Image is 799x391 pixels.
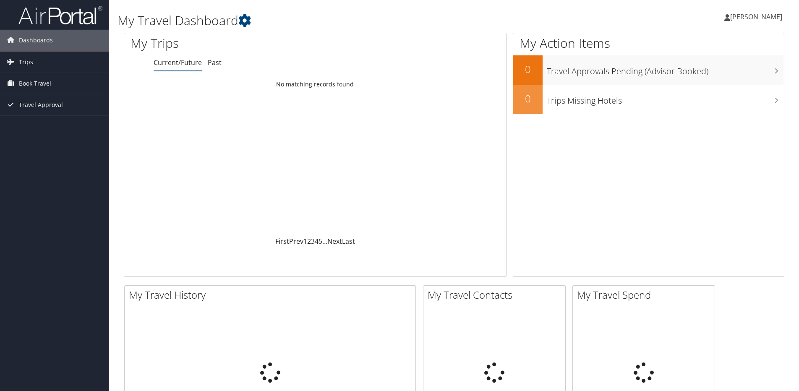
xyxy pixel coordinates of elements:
[303,237,307,246] a: 1
[18,5,102,25] img: airportal-logo.png
[117,12,566,29] h1: My Travel Dashboard
[19,94,63,115] span: Travel Approval
[208,58,222,67] a: Past
[19,52,33,73] span: Trips
[322,237,327,246] span: …
[19,73,51,94] span: Book Travel
[124,77,506,92] td: No matching records found
[513,62,543,76] h2: 0
[289,237,303,246] a: Prev
[513,85,784,114] a: 0Trips Missing Hotels
[428,288,565,302] h2: My Travel Contacts
[275,237,289,246] a: First
[319,237,322,246] a: 5
[19,30,53,51] span: Dashboards
[315,237,319,246] a: 4
[577,288,715,302] h2: My Travel Spend
[513,91,543,106] h2: 0
[730,12,782,21] span: [PERSON_NAME]
[311,237,315,246] a: 3
[547,61,784,77] h3: Travel Approvals Pending (Advisor Booked)
[129,288,415,302] h2: My Travel History
[513,55,784,85] a: 0Travel Approvals Pending (Advisor Booked)
[131,34,341,52] h1: My Trips
[154,58,202,67] a: Current/Future
[547,91,784,107] h3: Trips Missing Hotels
[307,237,311,246] a: 2
[342,237,355,246] a: Last
[327,237,342,246] a: Next
[513,34,784,52] h1: My Action Items
[724,4,791,29] a: [PERSON_NAME]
